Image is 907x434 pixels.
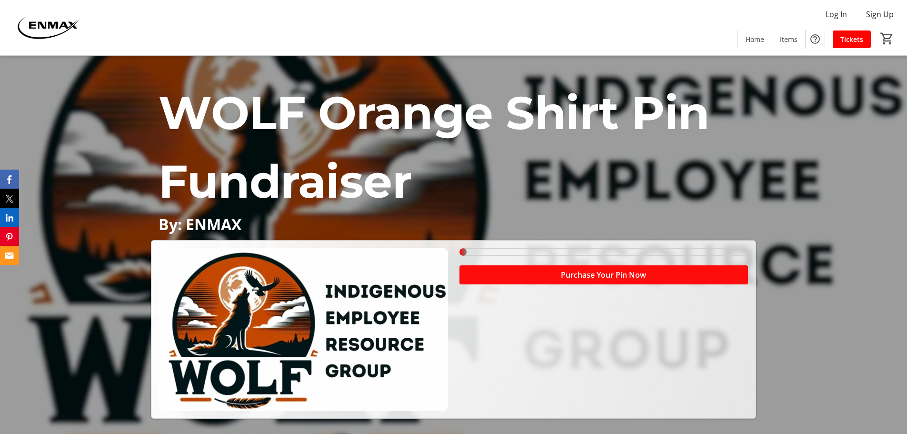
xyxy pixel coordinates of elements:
a: Items [772,30,805,48]
a: Tickets [833,30,871,48]
button: Sign Up [858,7,901,22]
button: Log In [818,7,855,22]
div: 2.5% of fundraising goal reached [459,248,748,256]
span: Items [780,34,797,44]
img: ENMAX 's Logo [6,4,90,51]
span: Log In [826,9,847,20]
button: Cart [878,30,896,47]
button: Help [806,30,825,49]
a: Home [738,30,772,48]
p: By: ENMAX [159,216,748,232]
span: WOLF Orange Shirt Pin Fundraiser [159,85,709,209]
span: Purchase Your Pin Now [561,269,646,281]
span: Tickets [840,34,863,44]
span: Sign Up [866,9,894,20]
img: Campaign CTA Media Photo [159,248,448,411]
button: Purchase Your Pin Now [459,265,748,284]
span: Home [746,34,764,44]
